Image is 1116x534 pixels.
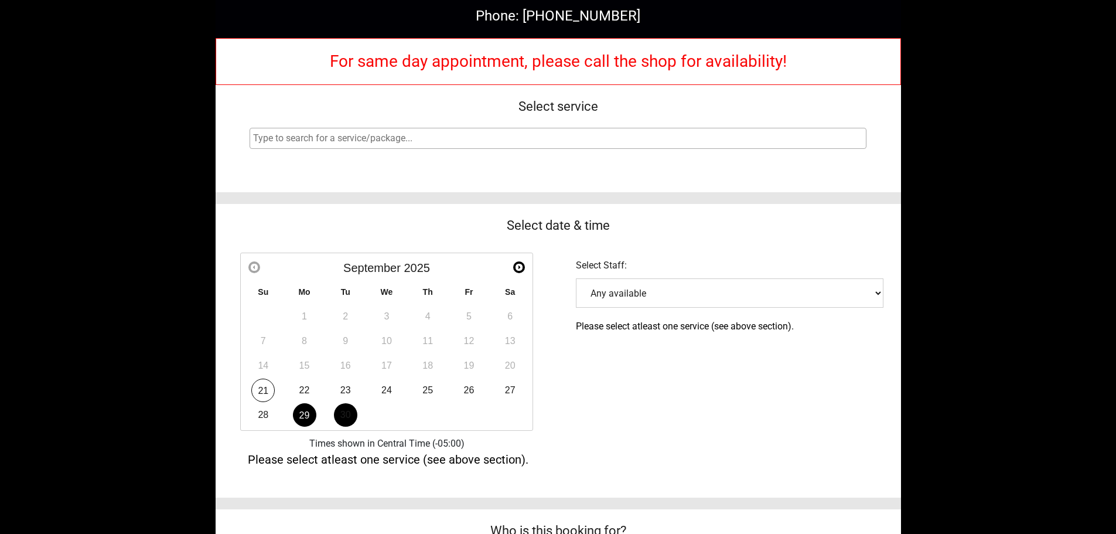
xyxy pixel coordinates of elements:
a: 29 [293,403,316,427]
a: 25 [416,379,439,402]
div: Please select atleast one service (see above section). [558,319,901,334]
span: Select Staff: [576,260,627,271]
span: Saturday [505,287,515,297]
span: Tuesday [341,287,350,297]
span: Please select atleast one service (see above section). [248,453,528,467]
div: Phone: [PHONE_NUMBER] [227,5,889,26]
span: Monday [298,287,310,297]
span: Wednesday [381,287,393,297]
a: 21 [251,379,275,402]
div: Times shown in Central Time (-05:00) [216,437,558,451]
span: Sunday [258,287,268,297]
a: 30 [334,403,357,427]
a: 24 [375,379,398,402]
div: For same day appointment, please call the shop for availability! [216,38,901,85]
div: Select service [216,85,901,128]
a: 22 [293,379,316,402]
span: Thursday [423,287,433,297]
a: 23 [334,379,357,402]
span: September [343,261,401,274]
span: Next [514,263,524,272]
a: 26 [457,379,480,402]
span: Friday [465,287,473,297]
div: Select date & time [216,204,901,247]
a: 28 [251,403,275,427]
span: 2025 [404,261,430,274]
input: Type to search for a service/package... [253,131,866,145]
a: 27 [499,379,522,402]
a: Next [513,261,525,273]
